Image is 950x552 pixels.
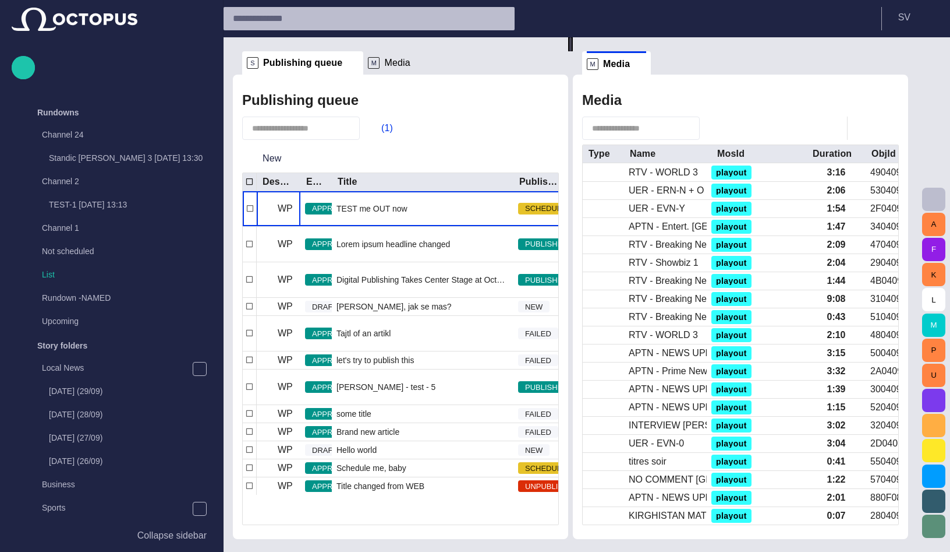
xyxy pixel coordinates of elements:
div: APTN - Entert. EUROPE [629,220,707,233]
p: WP [278,202,293,216]
div: Editorial status [306,176,322,188]
div: Standic [PERSON_NAME] 3 [DATE] 13:30 [26,147,211,171]
div: UER - EVN-0 [629,437,684,450]
div: 0:43 [827,311,845,324]
div: APTN - NEWS UPDATE [629,383,707,396]
span: SCHEDULED [518,463,579,474]
p: Story folders [37,340,87,351]
div: Destination [263,176,291,188]
button: M [922,314,945,337]
p: WP [278,300,293,314]
span: APPROVED [305,238,361,250]
p: WP [278,380,293,394]
p: Rundowns [37,107,79,118]
button: P [922,339,945,362]
div: [DATE] (26/09) [26,451,211,474]
p: WP [278,273,293,287]
div: 2:09 [827,238,845,251]
span: playout [716,223,747,231]
div: 3:04 [827,437,845,450]
div: [DATE] (27/09) [26,427,211,451]
p: TEST-1 [DATE] 13:13 [49,199,211,210]
div: 1:15 [827,401,845,414]
span: APPROVED [305,463,361,474]
div: 9:08 [827,293,845,305]
p: S [247,57,258,69]
span: Publishing queue [263,57,342,69]
span: playout [716,241,747,249]
div: APTN - NEWS UPDATE [629,401,707,414]
span: PUBLISHED [518,275,575,286]
h2: Publishing queue [242,92,359,108]
div: Title [338,176,357,188]
div: 1:44 [827,275,845,287]
span: playout [716,476,747,484]
span: playout [716,313,747,321]
span: Hello world [336,444,377,456]
p: WP [278,461,293,475]
p: List [42,269,211,280]
p: Local News [42,362,192,374]
span: playout [716,494,747,502]
div: Business [19,474,211,497]
div: 2:01 [827,491,845,504]
div: RTV - WORLD 3 [629,166,698,179]
div: 2:06 [827,184,845,197]
div: [DATE] (28/09) [26,404,211,427]
span: APPROVED [305,355,361,367]
span: APPROVED [305,328,361,340]
span: playout [716,349,747,357]
div: 2:04 [827,256,845,269]
span: playout [716,205,747,213]
span: APPROVED [305,275,361,286]
span: Digital Publishing Takes Center Stage at Octopus Product Day [336,274,509,286]
div: MMedia [582,51,651,75]
button: L [922,288,945,311]
div: RTV - Breaking News 7 [629,275,707,287]
span: playout [716,259,747,267]
div: 0:07 [827,509,845,522]
span: PUBLISHED [518,382,575,393]
span: NEW [518,301,550,313]
span: Lorem ipsum headline changed [336,238,450,250]
div: RTV - Showbiz 1 [629,256,699,269]
p: [DATE] (26/09) [49,455,211,467]
p: Channel 2 [42,175,188,187]
div: 1:47 [827,220,845,233]
button: K [922,263,945,286]
span: Karel - test - 5 [336,381,435,393]
div: RTV - Breaking News 12 [629,238,707,251]
span: Tajtl of an artikl [336,328,391,339]
span: let's try to publish this [336,354,414,366]
p: Upcoming [42,315,188,327]
p: M [587,58,598,70]
button: Collapse sidebar [12,524,211,547]
div: Name [630,148,655,160]
div: MMedia [363,51,431,75]
p: Sports [42,502,192,514]
h2: Media [582,92,622,108]
div: SPublishing queue [242,51,363,75]
p: WP [278,326,293,340]
p: Standic [PERSON_NAME] 3 [DATE] 13:30 [49,152,211,164]
div: List [19,264,211,287]
div: titres soir [629,455,667,468]
p: WP [278,425,293,439]
span: Ahoj kamo, jak se mas? [336,301,452,312]
span: DRAFT [305,301,344,313]
div: APTN - Prime News ME/EUROPE [629,365,707,378]
span: DRAFT [305,445,344,456]
div: UER - EVN-Y [629,202,685,215]
p: [DATE] (28/09) [49,409,211,420]
span: playout [716,512,747,520]
p: WP [278,479,293,493]
div: Duration [813,148,852,160]
div: 1:54 [827,202,845,215]
p: WP [278,443,293,457]
button: New [242,148,302,169]
div: 0:41 [827,455,845,468]
div: MosId [717,148,745,160]
span: playout [716,421,747,430]
button: A [922,213,945,236]
div: TEST-1 [DATE] 13:13 [26,194,211,217]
